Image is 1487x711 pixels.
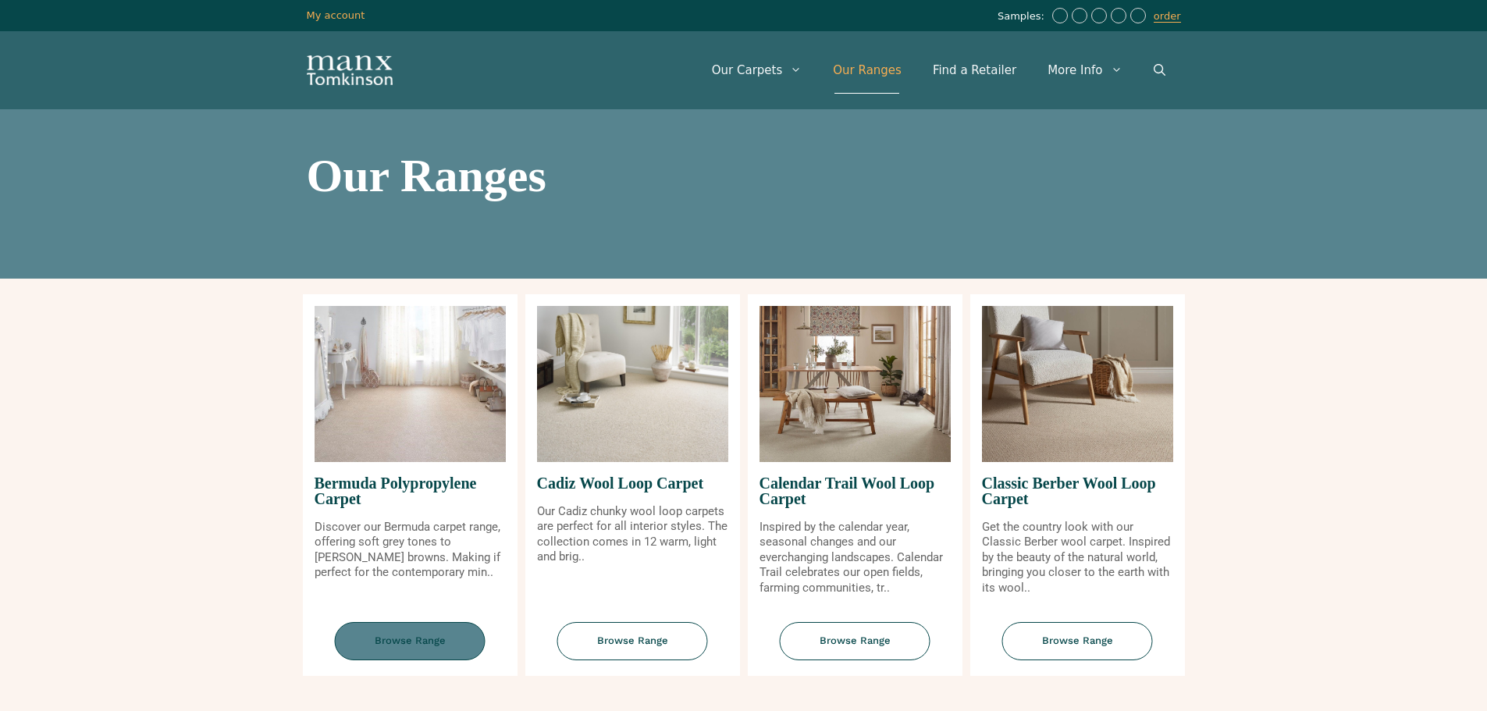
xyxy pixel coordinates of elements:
[970,622,1185,676] a: Browse Range
[748,622,962,676] a: Browse Range
[1138,47,1181,94] a: Open Search Bar
[1002,622,1153,660] span: Browse Range
[303,622,518,676] a: Browse Range
[1032,47,1137,94] a: More Info
[760,306,951,462] img: Calendar Trail Wool Loop Carpet
[315,520,506,581] p: Discover our Bermuda carpet range, offering soft grey tones to [PERSON_NAME] browns. Making if pe...
[982,462,1173,520] span: Classic Berber Wool Loop Carpet
[335,622,486,660] span: Browse Range
[998,10,1048,23] span: Samples:
[917,47,1032,94] a: Find a Retailer
[760,520,951,596] p: Inspired by the calendar year, seasonal changes and our everchanging landscapes. Calendar Trail c...
[817,47,917,94] a: Our Ranges
[537,306,728,462] img: Cadiz Wool Loop Carpet
[696,47,1181,94] nav: Primary
[307,55,393,85] img: Manx Tomkinson
[982,306,1173,462] img: Classic Berber Wool Loop Carpet
[537,504,728,565] p: Our Cadiz chunky wool loop carpets are perfect for all interior styles. The collection comes in 1...
[982,520,1173,596] p: Get the country look with our Classic Berber wool carpet. Inspired by the beauty of the natural w...
[307,9,365,21] a: My account
[780,622,930,660] span: Browse Range
[315,306,506,462] img: Bermuda Polypropylene Carpet
[307,152,1181,199] h1: Our Ranges
[1154,10,1181,23] a: order
[557,622,708,660] span: Browse Range
[537,462,728,504] span: Cadiz Wool Loop Carpet
[760,462,951,520] span: Calendar Trail Wool Loop Carpet
[525,622,740,676] a: Browse Range
[696,47,818,94] a: Our Carpets
[315,462,506,520] span: Bermuda Polypropylene Carpet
